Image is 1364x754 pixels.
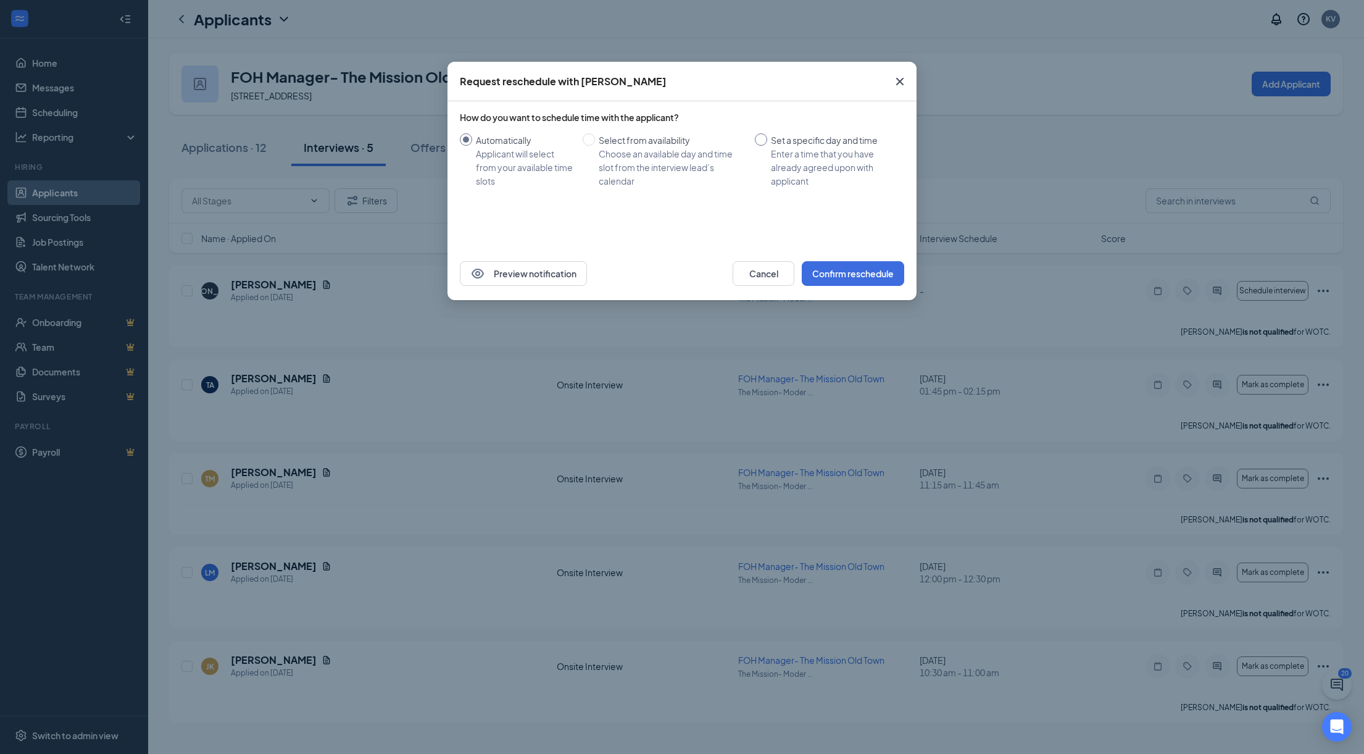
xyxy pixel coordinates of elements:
[460,75,667,88] div: Request reschedule with [PERSON_NAME]
[892,74,907,89] svg: Cross
[883,62,917,101] button: Close
[599,147,745,188] div: Choose an available day and time slot from the interview lead’s calendar
[599,133,745,147] div: Select from availability
[802,261,904,286] button: Confirm reschedule
[460,261,587,286] button: EyePreview notification
[460,111,904,124] div: How do you want to schedule time with the applicant?
[476,147,573,188] div: Applicant will select from your available time slots
[733,261,794,286] button: Cancel
[1322,712,1352,742] div: Open Intercom Messenger
[771,133,894,147] div: Set a specific day and time
[476,133,573,147] div: Automatically
[771,147,894,188] div: Enter a time that you have already agreed upon with applicant
[470,266,485,281] svg: Eye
